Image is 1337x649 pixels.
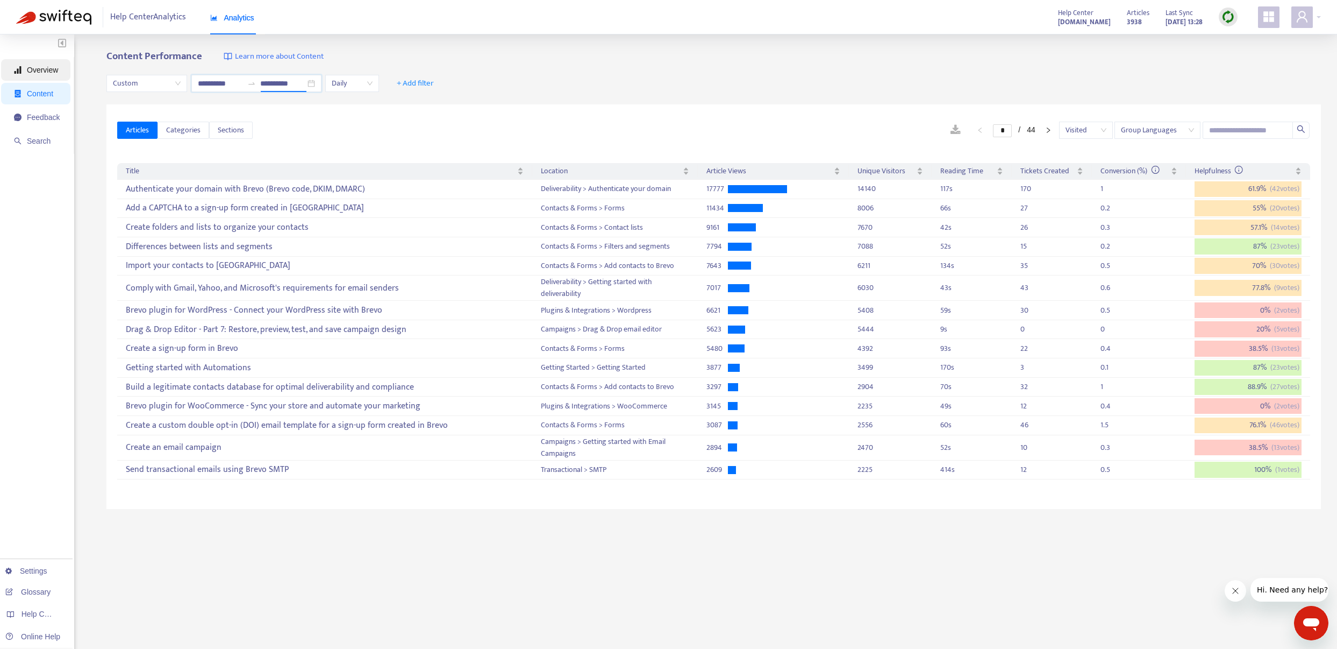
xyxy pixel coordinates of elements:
div: 3877 [706,362,728,373]
a: Glossary [5,588,51,596]
a: Online Help [5,632,60,641]
div: 93 s [940,343,1003,355]
span: + Add filter [397,77,434,90]
div: 46 [1020,419,1042,431]
div: 0.6 [1100,282,1122,294]
div: Create a sign-up form in Brevo [126,340,523,357]
div: 1 [1100,381,1122,393]
span: search [14,137,22,145]
td: Contacts & Forms > Forms [532,199,698,218]
div: 59 s [940,305,1003,316]
div: 2894 [706,442,728,454]
span: Content [27,89,53,98]
a: [DOMAIN_NAME] [1058,16,1111,28]
div: Create an email campaign [126,439,523,456]
span: container [14,90,22,97]
span: Help Center [1058,7,1093,19]
span: Articles [1127,7,1149,19]
td: Contacts & Forms > Add contacts to Brevo [532,257,698,276]
div: 170 [1020,183,1042,195]
div: 6211 [857,260,923,272]
div: 3499 [857,362,923,373]
span: ( 2 votes) [1274,400,1299,412]
span: Help Centers [22,610,66,618]
button: Categories [158,122,209,139]
a: Learn more about Content [224,51,324,63]
div: 0 % [1195,302,1302,319]
div: 26 [1020,222,1042,234]
div: 43 s [940,282,1003,294]
td: Contacts & Forms > Add contacts to Brevo [532,378,698,397]
div: 2235 [857,400,923,412]
div: 0.5 [1100,260,1122,272]
div: 10 [1020,442,1042,454]
div: Getting started with Automations [126,359,523,377]
strong: [DATE] 13:28 [1166,16,1203,28]
td: Contacts & Forms > Forms [532,416,698,435]
div: 70 s [940,381,1003,393]
td: Plugins & Integrations > WooCommerce [532,397,698,416]
div: 0.4 [1100,400,1122,412]
div: 42 s [940,222,1003,234]
div: 100 % [1195,462,1302,478]
span: / [1018,125,1020,134]
div: 7017 [706,282,728,294]
span: Articles [126,124,149,136]
span: appstore [1262,10,1275,23]
div: 0 [1100,323,1122,335]
div: 12 [1020,400,1042,412]
td: Plugins & Integrations > Wordpress [532,301,698,320]
div: Import your contacts to [GEOGRAPHIC_DATA] [126,257,523,275]
span: Group Languages [1121,122,1194,138]
div: 32 [1020,381,1042,393]
div: 38.5 % [1195,341,1302,357]
div: 0.5 [1100,464,1122,476]
span: Daily [332,75,373,91]
div: 9161 [706,222,728,234]
th: Unique Visitors [849,163,932,180]
span: Reading Time [940,165,994,177]
div: 0.4 [1100,343,1122,355]
div: Add a CAPTCHA to a sign-up form created in [GEOGRAPHIC_DATA] [126,200,523,217]
div: 5408 [857,305,923,316]
td: Deliverability > Getting started with deliverability [532,276,698,301]
div: 5480 [706,343,728,355]
div: Differences between lists and segments [126,238,523,256]
span: swap-right [247,79,256,88]
span: Article Views [706,165,832,177]
div: 3 [1020,362,1042,373]
div: 6030 [857,282,923,294]
div: 7088 [857,241,923,252]
button: Articles [117,122,158,139]
span: user [1296,10,1309,23]
div: 2609 [706,464,728,476]
span: Search [27,137,51,145]
div: 61.9 % [1195,181,1302,197]
div: 5623 [706,323,728,335]
div: 0 % [1195,398,1302,414]
th: Title [117,163,532,180]
div: Authenticate your domain with Brevo (Brevo code, DKIM, DMARC) [126,180,523,198]
img: image-link [224,52,232,61]
div: 38.5 % [1195,440,1302,456]
span: ( 27 votes) [1270,381,1299,393]
div: 414 s [940,464,1003,476]
div: 14140 [857,183,923,195]
span: right [1045,127,1052,133]
div: 43 [1020,282,1042,294]
li: Next Page [1040,124,1057,137]
div: 52 s [940,241,1003,252]
span: ( 5 votes) [1274,323,1299,335]
div: Brevo plugin for WooCommerce - Sync your store and automate your marketing [126,397,523,415]
span: ( 46 votes) [1270,419,1299,431]
td: Campaigns > Getting started with Email Campaigns [532,435,698,461]
span: Unique Visitors [857,165,914,177]
span: Categories [166,124,201,136]
div: Build a legitimate contacts database for optimal deliverability and compliance [126,378,523,396]
th: Location [532,163,698,180]
div: 9 s [940,323,1003,335]
span: message [14,114,22,121]
iframe: Close message [1225,580,1246,602]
